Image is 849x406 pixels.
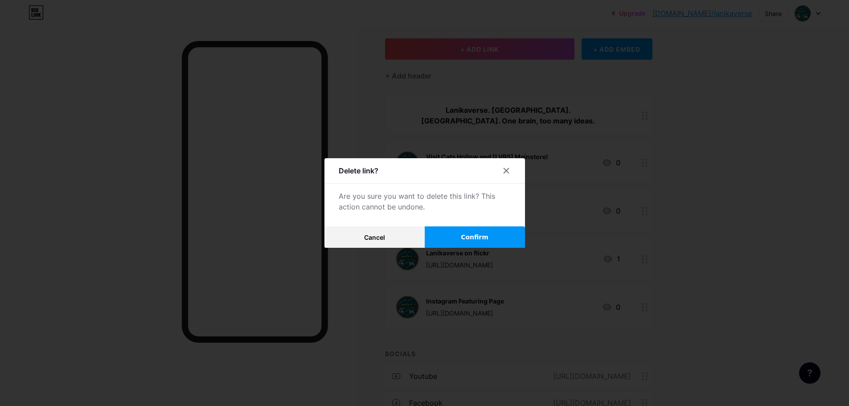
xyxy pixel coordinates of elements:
[461,233,488,242] span: Confirm
[339,191,511,212] div: Are you sure you want to delete this link? This action cannot be undone.
[324,226,425,248] button: Cancel
[425,226,525,248] button: Confirm
[364,234,385,241] span: Cancel
[339,165,378,176] div: Delete link?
